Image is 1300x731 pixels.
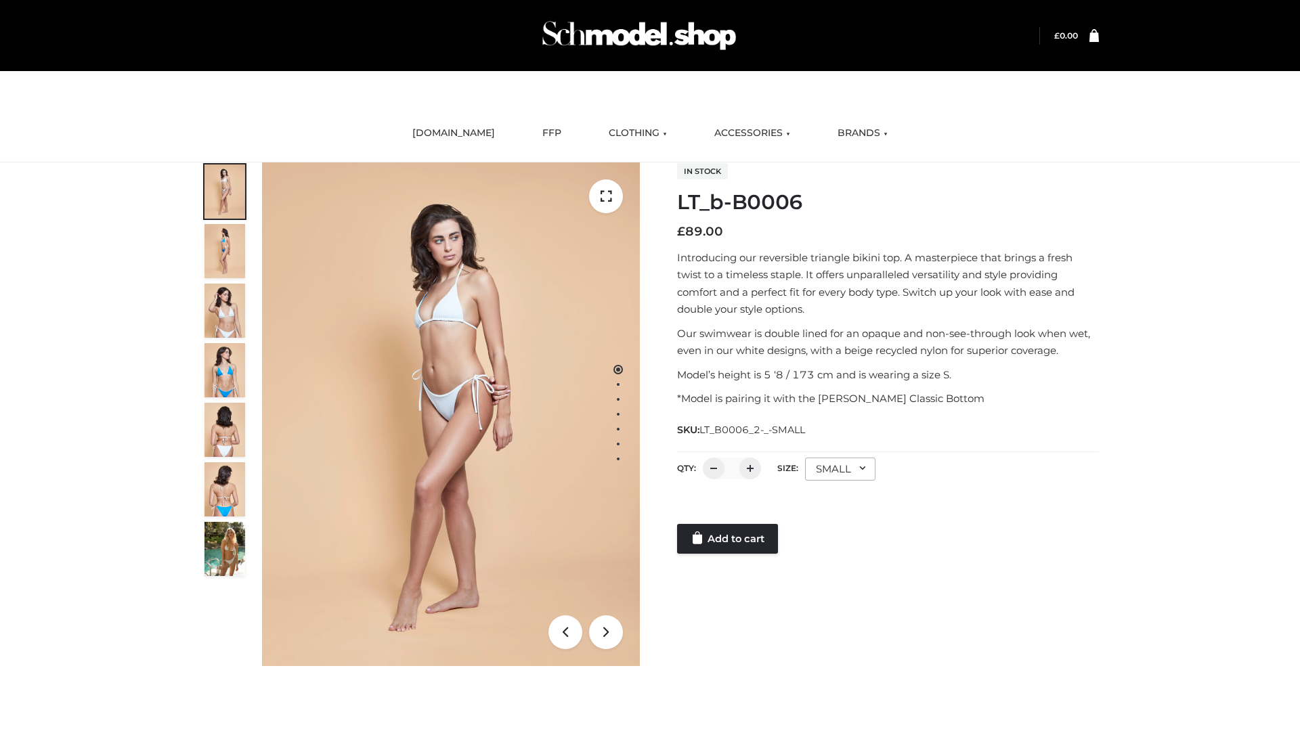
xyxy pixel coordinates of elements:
[677,366,1099,384] p: Model’s height is 5 ‘8 / 173 cm and is wearing a size S.
[677,249,1099,318] p: Introducing our reversible triangle bikini top. A masterpiece that brings a fresh twist to a time...
[204,403,245,457] img: ArielClassicBikiniTop_CloudNine_AzureSky_OW114ECO_7-scaled.jpg
[204,462,245,516] img: ArielClassicBikiniTop_CloudNine_AzureSky_OW114ECO_8-scaled.jpg
[805,458,875,481] div: SMALL
[777,463,798,473] label: Size:
[538,9,741,62] img: Schmodel Admin 964
[1054,30,1078,41] bdi: 0.00
[677,524,778,554] a: Add to cart
[704,118,800,148] a: ACCESSORIES
[532,118,571,148] a: FFP
[204,164,245,219] img: ArielClassicBikiniTop_CloudNine_AzureSky_OW114ECO_1-scaled.jpg
[262,162,640,666] img: ArielClassicBikiniTop_CloudNine_AzureSky_OW114ECO_1
[677,422,806,438] span: SKU:
[1054,30,1078,41] a: £0.00
[677,224,723,239] bdi: 89.00
[677,325,1099,359] p: Our swimwear is double lined for an opaque and non-see-through look when wet, even in our white d...
[402,118,505,148] a: [DOMAIN_NAME]
[677,463,696,473] label: QTY:
[1054,30,1060,41] span: £
[204,343,245,397] img: ArielClassicBikiniTop_CloudNine_AzureSky_OW114ECO_4-scaled.jpg
[827,118,898,148] a: BRANDS
[677,224,685,239] span: £
[677,163,728,179] span: In stock
[204,284,245,338] img: ArielClassicBikiniTop_CloudNine_AzureSky_OW114ECO_3-scaled.jpg
[204,522,245,576] img: Arieltop_CloudNine_AzureSky2.jpg
[677,190,1099,215] h1: LT_b-B0006
[677,390,1099,407] p: *Model is pairing it with the [PERSON_NAME] Classic Bottom
[699,424,805,436] span: LT_B0006_2-_-SMALL
[204,224,245,278] img: ArielClassicBikiniTop_CloudNine_AzureSky_OW114ECO_2-scaled.jpg
[599,118,677,148] a: CLOTHING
